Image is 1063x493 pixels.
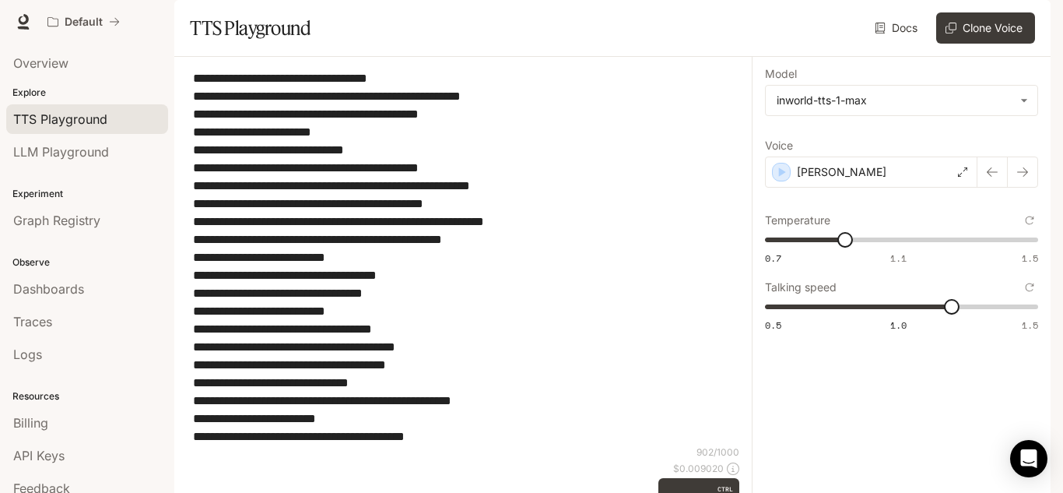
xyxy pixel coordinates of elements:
[765,252,781,265] span: 0.7
[1021,212,1038,229] button: Reset to default
[766,86,1037,115] div: inworld-tts-1-max
[765,215,830,226] p: Temperature
[765,282,837,293] p: Talking speed
[1022,252,1038,265] span: 1.5
[765,319,781,332] span: 0.5
[872,12,924,44] a: Docs
[890,252,907,265] span: 1.1
[777,93,1012,108] div: inworld-tts-1-max
[1022,319,1038,332] span: 1.5
[673,462,724,475] p: $ 0.009020
[190,12,310,44] h1: TTS Playground
[765,140,793,151] p: Voice
[797,164,886,180] p: [PERSON_NAME]
[696,445,739,459] p: 902 / 1000
[40,6,127,37] button: All workspaces
[1010,440,1047,477] div: Open Intercom Messenger
[936,12,1035,44] button: Clone Voice
[1021,279,1038,296] button: Reset to default
[765,69,797,79] p: Model
[890,319,907,332] span: 1.0
[65,16,103,29] p: Default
